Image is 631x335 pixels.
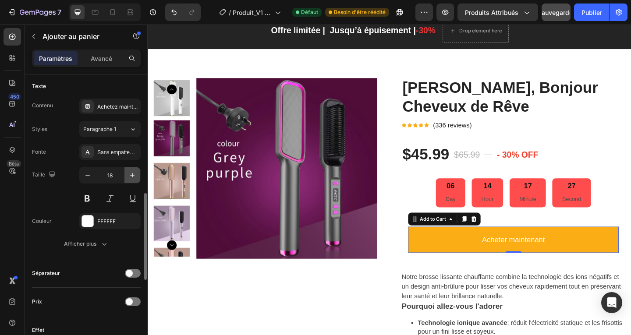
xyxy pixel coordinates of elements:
[294,321,391,328] span: Technologie ionique avancée
[233,9,270,25] font: Produit_V1 (Original)
[32,83,46,89] font: Texte
[581,9,602,16] font: Publier
[32,102,53,109] font: Contenu
[229,9,231,16] font: /
[165,4,201,21] div: Annuler/Rétablir
[574,4,610,21] button: Publier
[21,235,32,245] button: Carousel Next Arrow
[97,149,142,155] font: Sans empattement
[97,103,147,110] font: Achetez maintenant
[39,55,72,62] font: Paramètres
[310,104,352,115] p: (336 reviews)
[332,134,362,149] div: $65.99
[64,240,96,247] font: Afficher plus
[10,94,19,100] font: 450
[32,171,45,178] font: Taille
[450,184,471,195] p: Second
[601,292,622,313] div: Ouvrir Intercom Messenger
[294,208,326,215] div: Add to Cart
[538,9,575,16] font: Sauvegarder
[32,298,42,305] font: Prix
[378,131,426,152] pre: - 30% off
[276,58,519,100] h2: [PERSON_NAME], Bonjour Cheveux de Rêve
[283,220,512,248] button: Acheter maintenant
[43,31,117,42] p: Ajouter au panier
[276,271,514,299] span: Notre brosse lissante chauffante combine la technologie des ions négatifs et un design anti-brûlu...
[404,184,422,195] p: Minute
[32,148,46,155] font: Fonte
[363,171,376,181] div: 14
[363,227,432,241] div: Acheter maintenant
[7,197,46,236] img: Brosse Lissante Chauffante – Ions Négatifs Anti-Frisottis
[32,327,44,333] font: Effet
[79,121,141,137] button: Paragraphe 1
[404,171,422,181] div: 17
[32,236,141,252] button: Afficher plus
[91,55,112,62] font: Avancé
[32,218,52,224] font: Couleur
[334,9,386,15] font: Besoin d'être réédité
[276,130,329,153] div: $45.99
[542,4,571,21] button: Sauvegarder
[324,171,335,181] div: 06
[276,302,386,311] span: Pourquoi allez-vous l'adorer
[363,184,376,195] p: Hour
[83,126,116,132] font: Paragraphe 1
[148,25,631,335] iframe: Zone de conception
[9,161,19,167] font: Bêta
[7,150,46,190] img: Brosse Lissante Chauffante – Ions Négatifs Anti-Frisottis
[324,184,335,195] p: Day
[21,65,32,76] button: Carousel Back Arrow
[32,126,47,132] font: Styles
[465,9,518,16] font: Produits attribués
[43,32,99,41] font: Ajouter au panier
[291,1,313,11] span: -30%
[32,270,60,276] font: Séparateur
[4,4,65,21] button: 7
[57,8,61,17] font: 7
[97,218,116,225] font: FFFFFF
[301,9,318,15] font: Défaut
[339,3,385,10] div: Drop element here
[450,171,471,181] div: 27
[457,4,538,21] button: Produits attribués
